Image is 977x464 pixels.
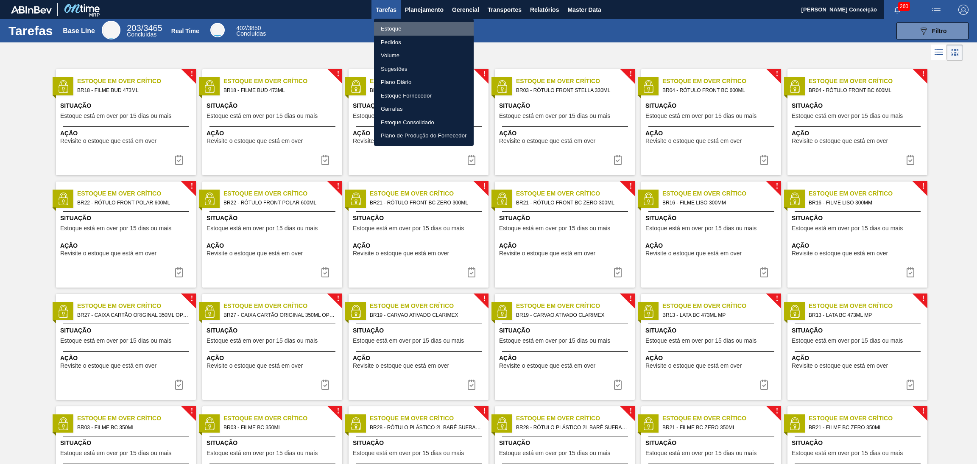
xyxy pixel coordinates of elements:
[374,36,474,49] a: Pedidos
[374,22,474,36] a: Estoque
[374,75,474,89] a: Plano Diário
[374,49,474,62] a: Volume
[374,129,474,143] a: Plano de Produção do Fornecedor
[374,62,474,76] a: Sugestões
[374,89,474,103] a: Estoque Fornecedor
[374,116,474,129] a: Estoque Consolidado
[374,102,474,116] a: Garrafas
